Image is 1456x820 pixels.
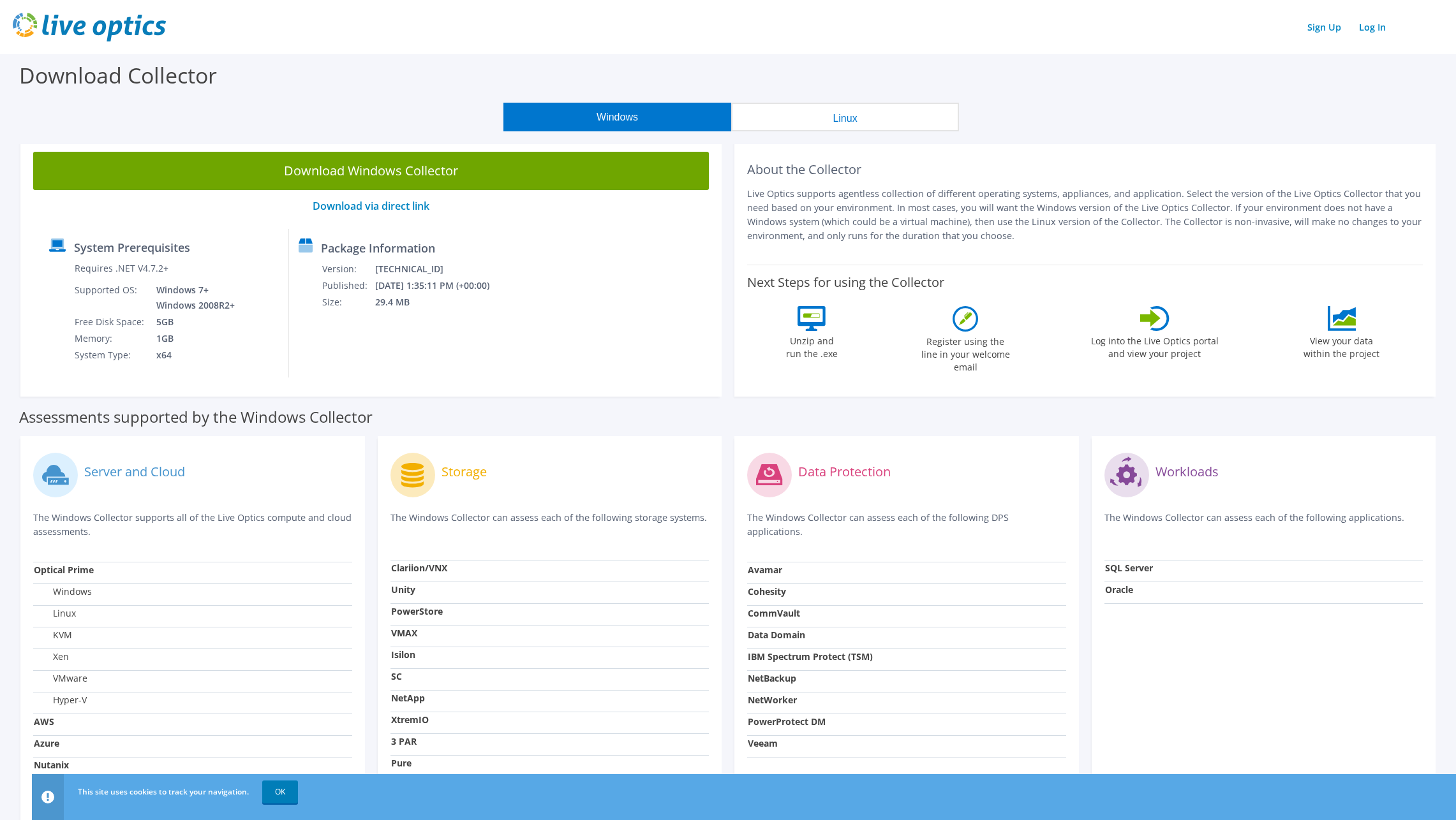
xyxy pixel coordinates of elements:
[19,61,217,90] label: Download Collector
[748,737,778,749] strong: Veeam
[747,162,1423,177] h2: About the Collector
[74,282,147,314] td: Supported OS:
[322,294,375,311] td: Size:
[34,607,76,620] label: Linux
[1105,562,1153,574] strong: SQL Server
[74,330,147,347] td: Memory:
[391,627,417,639] strong: VMAX
[748,650,873,663] strong: IBM Spectrum Protect (TSM)
[34,737,59,749] strong: Azure
[748,607,800,619] strong: CommVault
[798,465,891,478] label: Data Protection
[34,585,92,598] label: Windows
[1296,331,1388,360] label: View your data within the project
[74,241,190,254] label: System Prerequisites
[391,735,417,747] strong: 3 PAR
[375,294,507,311] td: 29.4 MB
[1090,331,1219,360] label: Log into the Live Optics portal and view your project
[75,262,168,275] label: Requires .NET V4.7.2+
[747,187,1423,243] p: Live Optics supports agentless collection of different operating systems, appliances, and applica...
[375,277,507,294] td: [DATE] 1:35:11 PM (+00:00)
[147,314,237,330] td: 5GB
[34,672,87,685] label: VMware
[391,583,415,596] strong: Unity
[34,564,94,576] strong: Optical Prime
[1301,18,1348,36] a: Sign Up
[748,672,796,684] strong: NetBackup
[747,511,1066,539] p: The Windows Collector can assess each of the following DPS applications.
[322,261,375,277] td: Version:
[84,465,185,478] label: Server and Cloud
[322,277,375,294] td: Published:
[917,332,1013,374] label: Register using the line in your welcome email
[375,261,507,277] td: [TECHNICAL_ID]
[503,103,731,131] button: Windows
[33,152,709,190] a: Download Windows Collector
[34,650,69,663] label: Xen
[731,103,959,131] button: Linux
[391,670,402,682] strong: SC
[313,199,429,213] a: Download via direct link
[391,714,429,726] strong: XtremIO
[390,511,709,537] p: The Windows Collector can assess each of the following storage systems.
[13,13,166,41] img: live_optics_svg.svg
[1105,583,1133,596] strong: Oracle
[391,648,415,661] strong: Isilon
[391,692,425,704] strong: NetApp
[747,275,944,290] label: Next Steps for using the Collector
[34,759,69,771] strong: Nutanix
[391,757,412,769] strong: Pure
[34,629,72,641] label: KVM
[442,465,487,478] label: Storage
[321,242,435,254] label: Package Information
[147,347,237,363] td: x64
[147,330,237,347] td: 1GB
[748,564,782,576] strong: Avamar
[782,331,841,360] label: Unzip and run the .exe
[33,511,352,539] p: The Windows Collector supports all of the Live Optics compute and cloud assessments.
[74,347,147,363] td: System Type:
[262,780,298,803] a: OK
[74,314,147,330] td: Free Disk Space:
[78,786,249,797] span: This site uses cookies to track your navigation.
[34,715,54,728] strong: AWS
[391,562,447,574] strong: Clariion/VNX
[19,411,373,423] label: Assessments supported by the Windows Collector
[748,629,805,641] strong: Data Domain
[1353,18,1392,36] a: Log In
[1155,465,1219,478] label: Workloads
[748,715,826,728] strong: PowerProtect DM
[1104,511,1423,537] p: The Windows Collector can assess each of the following applications.
[391,605,443,617] strong: PowerStore
[748,694,797,706] strong: NetWorker
[34,694,87,707] label: Hyper-V
[748,585,786,597] strong: Cohesity
[147,282,237,314] td: Windows 7+ Windows 2008R2+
